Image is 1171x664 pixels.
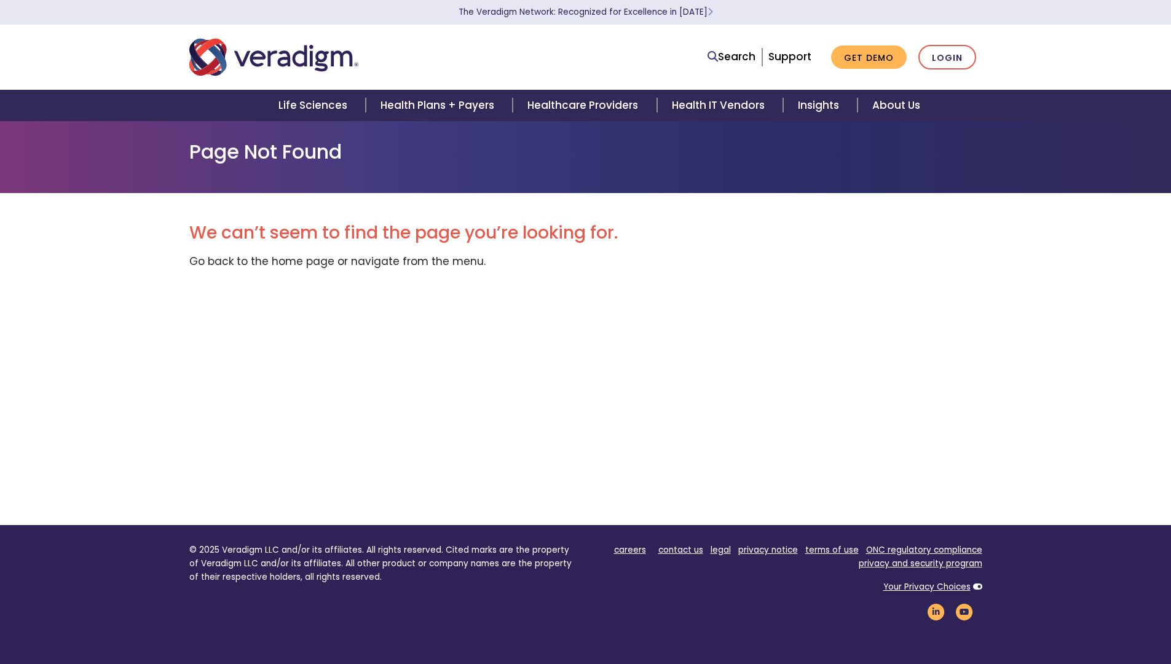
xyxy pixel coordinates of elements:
a: The Veradigm Network: Recognized for Excellence in [DATE]Learn More [459,6,713,18]
a: Get Demo [831,45,907,69]
a: ONC regulatory compliance [866,544,982,556]
a: contact us [658,544,703,556]
a: Support [768,49,811,64]
a: privacy and security program [859,558,982,569]
a: About Us [858,90,935,121]
a: Healthcare Providers [513,90,656,121]
p: Go back to the home page or navigate from the menu. [189,253,982,270]
img: Veradigm logo [189,37,358,77]
a: Your Privacy Choices [883,581,971,593]
a: Veradigm LinkedIn Link [926,606,947,617]
a: Health Plans + Payers [366,90,513,121]
a: legal [711,544,731,556]
h2: We can’t seem to find the page you’re looking for. [189,223,982,243]
a: Login [918,45,976,70]
h1: Page Not Found [189,140,982,164]
a: Life Sciences [264,90,366,121]
a: Health IT Vendors [657,90,783,121]
a: careers [614,544,646,556]
a: Veradigm YouTube Link [954,606,975,617]
a: Insights [783,90,858,121]
a: privacy notice [738,544,798,556]
a: terms of use [805,544,859,556]
a: Search [708,49,755,65]
span: Learn More [708,6,713,18]
p: © 2025 Veradigm LLC and/or its affiliates. All rights reserved. Cited marks are the property of V... [189,543,577,583]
